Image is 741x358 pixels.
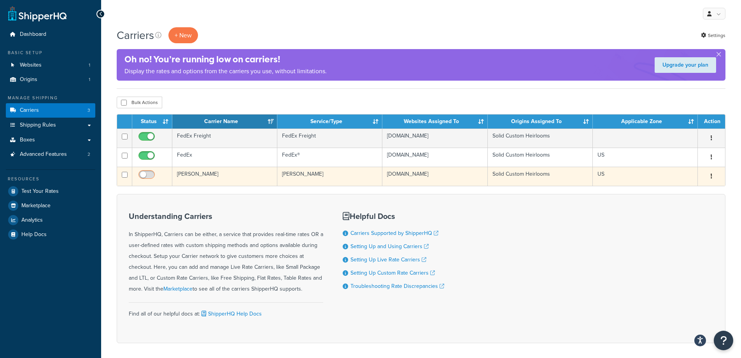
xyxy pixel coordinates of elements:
[6,213,95,227] a: Analytics
[163,285,193,293] a: Marketplace
[172,167,277,186] td: [PERSON_NAME]
[129,212,323,295] div: In ShipperHQ, Carriers can be either, a service that provides real-time rates OR a user-defined r...
[20,107,39,114] span: Carriers
[200,310,262,318] a: ShipperHQ Help Docs
[6,118,95,132] a: Shipping Rules
[20,31,46,38] span: Dashboard
[6,147,95,162] li: Advanced Features
[21,231,47,238] span: Help Docs
[20,76,37,83] span: Origins
[6,49,95,56] div: Basic Setup
[21,203,51,209] span: Marketplace
[117,97,162,108] button: Bulk Actions
[488,167,593,186] td: Solid Custom Heirlooms
[382,129,487,148] td: [DOMAIN_NAME]
[593,148,698,167] td: US
[382,115,487,129] th: Websites Assigned To: activate to sort column ascending
[8,6,67,21] a: ShipperHQ Home
[124,53,327,66] h4: Oh no! You’re running low on carriers!
[382,148,487,167] td: [DOMAIN_NAME]
[277,129,382,148] td: FedEx Freight
[20,62,42,69] span: Websites
[6,58,95,72] li: Websites
[6,72,95,87] a: Origins 1
[6,147,95,162] a: Advanced Features 2
[20,122,56,129] span: Shipping Rules
[117,28,154,43] h1: Carriers
[6,95,95,101] div: Manage Shipping
[21,188,59,195] span: Test Your Rates
[20,151,67,158] span: Advanced Features
[698,115,725,129] th: Action
[6,184,95,198] a: Test Your Rates
[132,115,172,129] th: Status: activate to sort column ascending
[655,57,716,73] a: Upgrade your plan
[382,167,487,186] td: [DOMAIN_NAME]
[124,66,327,77] p: Display the rates and options from the carriers you use, without limitations.
[6,199,95,213] a: Marketplace
[168,27,198,43] button: + New
[88,107,90,114] span: 3
[701,30,725,41] a: Settings
[6,227,95,242] a: Help Docs
[20,137,35,143] span: Boxes
[350,242,429,250] a: Setting Up and Using Carriers
[6,103,95,118] a: Carriers 3
[350,282,444,290] a: Troubleshooting Rate Discrepancies
[89,62,90,69] span: 1
[488,129,593,148] td: Solid Custom Heirlooms
[129,302,323,319] div: Find all of our helpful docs at:
[350,269,435,277] a: Setting Up Custom Rate Carriers
[488,148,593,167] td: Solid Custom Heirlooms
[89,76,90,83] span: 1
[6,176,95,182] div: Resources
[350,256,426,264] a: Setting Up Live Rate Carriers
[714,331,733,350] button: Open Resource Center
[88,151,90,158] span: 2
[277,148,382,167] td: FedEx®
[6,58,95,72] a: Websites 1
[172,148,277,167] td: FedEx
[6,72,95,87] li: Origins
[172,129,277,148] td: FedEx Freight
[6,103,95,118] li: Carriers
[593,115,698,129] th: Applicable Zone: activate to sort column ascending
[6,133,95,147] a: Boxes
[277,115,382,129] th: Service/Type: activate to sort column ascending
[488,115,593,129] th: Origins Assigned To: activate to sort column ascending
[172,115,277,129] th: Carrier Name: activate to sort column ascending
[350,229,438,237] a: Carriers Supported by ShipperHQ
[129,212,323,220] h3: Understanding Carriers
[6,27,95,42] a: Dashboard
[277,167,382,186] td: [PERSON_NAME]
[21,217,43,224] span: Analytics
[593,167,698,186] td: US
[343,212,444,220] h3: Helpful Docs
